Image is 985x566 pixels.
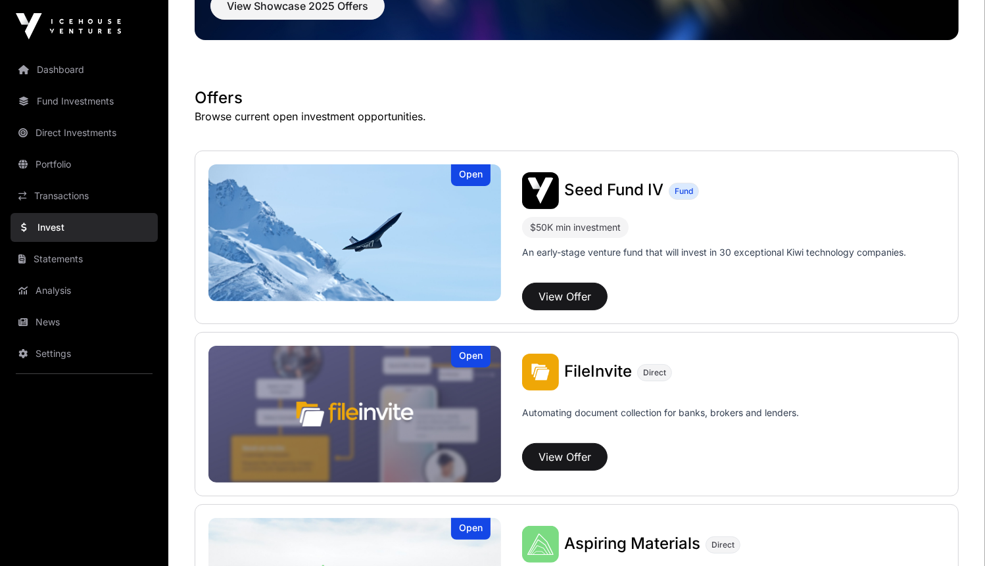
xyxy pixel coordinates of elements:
[675,186,693,197] span: Fund
[711,540,734,550] span: Direct
[643,367,666,378] span: Direct
[16,13,121,39] img: Icehouse Ventures Logo
[208,346,501,483] a: FileInviteOpen
[11,181,158,210] a: Transactions
[195,87,959,108] h1: Offers
[11,276,158,305] a: Analysis
[210,5,385,18] a: View Showcase 2025 Offers
[11,150,158,179] a: Portfolio
[11,55,158,84] a: Dashboard
[564,534,700,553] span: Aspiring Materials
[522,283,608,310] button: View Offer
[208,164,501,301] img: Seed Fund IV
[564,364,632,381] a: FileInvite
[451,518,491,540] div: Open
[208,164,501,301] a: Seed Fund IVOpen
[522,443,608,471] button: View Offer
[522,246,906,259] p: An early-stage venture fund that will invest in 30 exceptional Kiwi technology companies.
[451,164,491,186] div: Open
[11,213,158,242] a: Invest
[522,172,559,209] img: Seed Fund IV
[451,346,491,367] div: Open
[522,217,629,238] div: $50K min investment
[11,245,158,273] a: Statements
[11,308,158,337] a: News
[564,536,700,553] a: Aspiring Materials
[564,362,632,381] span: FileInvite
[208,346,501,483] img: FileInvite
[564,182,663,199] a: Seed Fund IV
[522,354,559,390] img: FileInvite
[564,180,663,199] span: Seed Fund IV
[522,526,559,563] img: Aspiring Materials
[530,220,621,235] div: $50K min investment
[11,87,158,116] a: Fund Investments
[11,339,158,368] a: Settings
[195,108,959,124] p: Browse current open investment opportunities.
[522,406,799,438] p: Automating document collection for banks, brokers and lenders.
[919,503,985,566] iframe: Chat Widget
[11,118,158,147] a: Direct Investments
